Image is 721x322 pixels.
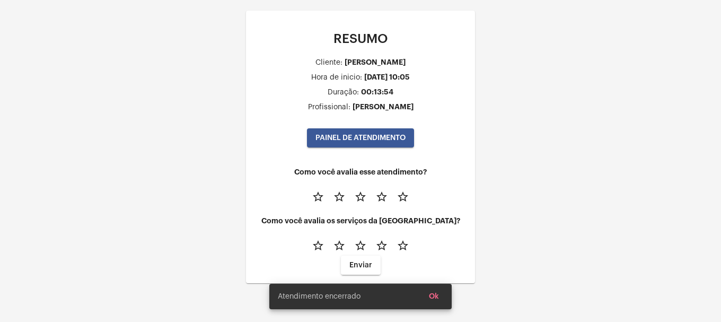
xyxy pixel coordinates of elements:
[254,32,467,46] p: RESUMO
[307,128,414,147] button: PAINEL DE ATENDIMENTO
[312,239,324,252] mat-icon: star_border
[375,190,388,203] mat-icon: star_border
[353,103,414,111] div: [PERSON_NAME]
[311,74,362,82] div: Hora de inicio:
[375,239,388,252] mat-icon: star_border
[308,103,350,111] div: Profissional:
[345,58,406,66] div: [PERSON_NAME]
[278,291,360,302] span: Atendimento encerrado
[354,190,367,203] mat-icon: star_border
[349,262,372,269] span: Enviar
[312,190,324,203] mat-icon: star_border
[341,256,381,275] button: Enviar
[354,239,367,252] mat-icon: star_border
[364,73,410,81] div: [DATE] 10:05
[328,89,359,97] div: Duração:
[254,168,467,176] h4: Como você avalia esse atendimento?
[397,190,409,203] mat-icon: star_border
[315,59,342,67] div: Cliente:
[361,88,393,96] div: 00:13:54
[333,239,346,252] mat-icon: star_border
[254,217,467,225] h4: Como você avalia os serviços da [GEOGRAPHIC_DATA]?
[429,293,439,300] span: Ok
[315,134,406,142] span: PAINEL DE ATENDIMENTO
[397,239,409,252] mat-icon: star_border
[420,287,447,306] button: Ok
[333,190,346,203] mat-icon: star_border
